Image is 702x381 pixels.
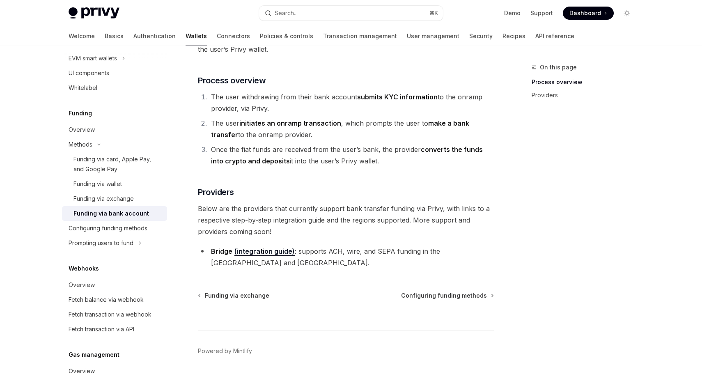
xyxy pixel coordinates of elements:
[62,292,167,307] a: Fetch balance via webhook
[73,154,162,174] div: Funding via card, Apple Pay, and Google Pay
[569,9,601,17] span: Dashboard
[323,26,397,46] a: Transaction management
[62,80,167,95] a: Whitelabel
[73,194,134,204] div: Funding via exchange
[209,144,494,167] li: Once the fiat funds are received from the user’s bank, the provider it into the user’s Privy wallet.
[73,179,122,189] div: Funding via wallet
[133,26,176,46] a: Authentication
[69,108,92,118] h5: Funding
[532,89,640,102] a: Providers
[62,137,167,152] button: Toggle Methods section
[62,307,167,322] a: Fetch transaction via webhook
[209,117,494,140] li: The user , which prompts the user to to the onramp provider.
[62,278,167,292] a: Overview
[401,291,487,300] span: Configuring funding methods
[259,6,443,21] button: Open search
[198,246,494,269] li: : supports ACH, wire, and SEPA funding in the [GEOGRAPHIC_DATA] and [GEOGRAPHIC_DATA].
[620,7,633,20] button: Toggle dark mode
[62,364,167,379] a: Overview
[209,91,494,114] li: The user withdrawing from their bank account to the onramp provider, via Privy.
[217,26,250,46] a: Connectors
[239,119,341,127] strong: initiates an onramp transaction
[69,83,97,93] div: Whitelabel
[62,322,167,337] a: Fetch transaction via API
[69,140,92,149] div: Methods
[69,26,95,46] a: Welcome
[530,9,553,17] a: Support
[205,291,269,300] span: Funding via exchange
[504,9,521,17] a: Demo
[69,264,99,273] h5: Webhooks
[275,8,298,18] div: Search...
[532,76,640,89] a: Process overview
[357,93,438,101] strong: submits KYC information
[198,186,234,198] span: Providers
[234,247,295,256] a: (integration guide)
[69,125,95,135] div: Overview
[198,203,494,237] span: Below are the providers that currently support bank transfer funding via Privy, with links to a r...
[407,26,459,46] a: User management
[62,122,167,137] a: Overview
[69,68,109,78] div: UI components
[62,221,167,236] a: Configuring funding methods
[69,295,144,305] div: Fetch balance via webhook
[198,347,252,355] a: Powered by Mintlify
[198,75,266,86] span: Process overview
[211,247,232,255] strong: Bridge
[69,223,147,233] div: Configuring funding methods
[429,10,438,16] span: ⌘ K
[469,26,493,46] a: Security
[69,7,119,19] img: light logo
[502,26,525,46] a: Recipes
[62,236,167,250] button: Toggle Prompting users to fund section
[69,350,119,360] h5: Gas management
[69,310,151,319] div: Fetch transaction via webhook
[69,280,95,290] div: Overview
[535,26,574,46] a: API reference
[401,291,493,300] a: Configuring funding methods
[105,26,124,46] a: Basics
[199,291,269,300] a: Funding via exchange
[73,209,149,218] div: Funding via bank account
[62,177,167,191] a: Funding via wallet
[62,152,167,177] a: Funding via card, Apple Pay, and Google Pay
[62,206,167,221] a: Funding via bank account
[62,191,167,206] a: Funding via exchange
[62,66,167,80] a: UI components
[69,366,95,376] div: Overview
[260,26,313,46] a: Policies & controls
[69,238,133,248] div: Prompting users to fund
[186,26,207,46] a: Wallets
[69,324,134,334] div: Fetch transaction via API
[540,62,577,72] span: On this page
[563,7,614,20] a: Dashboard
